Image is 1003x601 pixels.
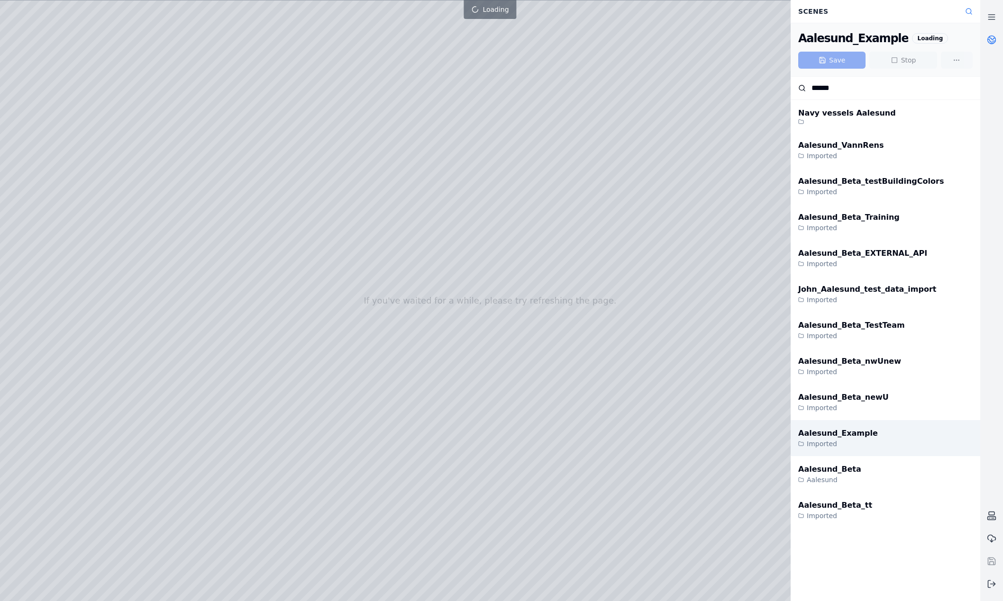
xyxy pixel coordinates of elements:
div: Imported [798,259,927,269]
div: Scenes [793,2,959,20]
div: Imported [798,403,889,413]
div: Aalesund_Beta_Training [798,212,900,223]
div: Aalesund_Example [798,31,908,46]
div: Aalesund_Example [798,428,878,439]
div: Imported [798,367,901,377]
div: Imported [798,151,884,161]
div: Aalesund_Beta_nwUnew [798,356,901,367]
div: Aalesund_Beta_TestTeam [798,320,905,331]
div: Aalesund_Beta_tt [798,500,872,511]
div: Imported [798,511,872,520]
span: Loading [483,5,509,14]
div: Imported [798,187,944,197]
div: Aalesund_Beta [798,464,861,475]
div: Navy vessels Aalesund [798,108,896,119]
div: Imported [798,439,878,449]
div: Aalesund_Beta_EXTERNAL_API [798,248,927,259]
div: John_Aalesund_test_data_import [798,284,937,295]
div: Aalesund [798,475,861,484]
div: Aalesund_VannRens [798,140,884,151]
div: Aalesund_Beta_testBuildingColors [798,176,944,187]
div: Loading [912,33,948,44]
div: Imported [798,295,937,305]
div: Imported [798,223,900,233]
div: Imported [798,331,905,341]
div: Aalesund_Beta_newU [798,392,889,403]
